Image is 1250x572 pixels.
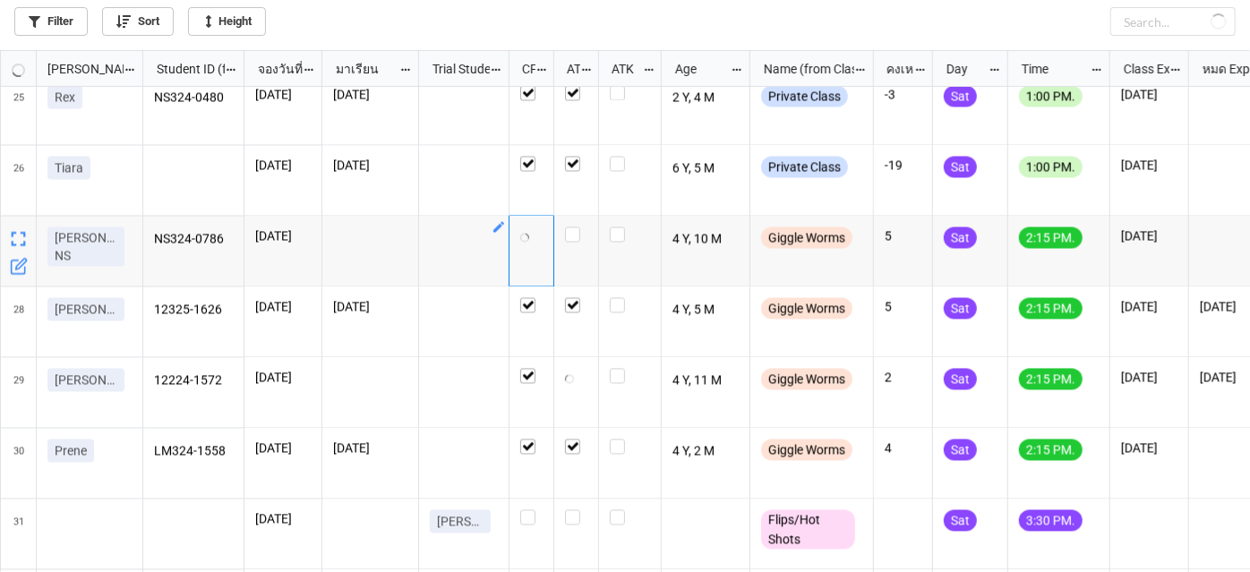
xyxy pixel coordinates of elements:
div: มาเรียน [325,59,399,79]
span: 26 [13,146,24,216]
div: 1:00 PM. [1019,157,1083,178]
p: [DATE] [1121,157,1177,175]
div: Time [1011,59,1091,79]
p: [DATE] [1121,298,1177,316]
p: 4 Y, 5 M [672,298,740,323]
div: Sat [944,227,977,249]
div: Sat [944,510,977,532]
p: [DATE] [333,440,407,457]
span: 29 [13,358,24,428]
div: คงเหลือ (from Nick Name) [876,59,913,79]
div: Giggle Worms [761,227,852,249]
div: Class Expiration [1113,59,1170,79]
div: 2:15 PM. [1019,440,1083,461]
div: Giggle Worms [761,369,852,390]
p: [PERSON_NAME] [55,371,117,389]
p: -19 [885,157,921,175]
p: [DATE] [255,298,311,316]
div: Private Class [761,86,848,107]
p: [DATE] [333,298,407,316]
p: 4 [885,440,921,457]
div: Trial Student [422,59,490,79]
div: Sat [944,157,977,178]
p: 2 Y, 4 M [672,86,740,111]
div: grid [1,51,143,87]
p: [DATE] [1121,86,1177,104]
p: NS324-0480 [154,86,234,111]
div: 2:15 PM. [1019,298,1083,320]
p: LM324-1558 [154,440,234,465]
div: Giggle Worms [761,298,852,320]
div: จองวันที่ [247,59,304,79]
a: Height [188,7,266,36]
p: [DATE] [255,440,311,457]
p: NS324-0786 [154,227,234,252]
p: [DATE] [255,369,311,387]
p: [DATE] [255,510,311,528]
p: [DATE] [333,86,407,104]
p: 12224-1572 [154,369,234,394]
input: Search... [1110,7,1236,36]
p: [DATE] [1121,227,1177,245]
p: 4 Y, 10 M [672,227,740,252]
p: -3 [885,86,921,104]
div: Student ID (from [PERSON_NAME] Name) [146,59,225,79]
p: [PERSON_NAME] [437,513,484,531]
div: Giggle Worms [761,440,852,461]
p: Prene [55,442,87,460]
div: CF [511,59,536,79]
p: [PERSON_NAME] [55,301,117,319]
div: Sat [944,86,977,107]
div: Sat [944,369,977,390]
div: 2:15 PM. [1019,369,1083,390]
p: 6 Y, 5 M [672,157,740,182]
p: [DATE] [333,157,407,175]
p: Tiara [55,159,83,177]
div: 2:15 PM. [1019,227,1083,249]
p: 4 Y, 2 M [672,440,740,465]
p: Rex [55,89,75,107]
div: [PERSON_NAME] Name [37,59,124,79]
p: [DATE] [1121,369,1177,387]
p: 5 [885,298,921,316]
p: 5 [885,227,921,245]
p: [DATE] [255,157,311,175]
div: Day [936,59,989,79]
div: Flips/Hot Shots [761,510,855,550]
span: 30 [13,429,24,499]
p: [DATE] [255,86,311,104]
div: 1:00 PM. [1019,86,1083,107]
div: Sat [944,298,977,320]
div: ATT [556,59,581,79]
div: Name (from Class) [753,59,854,79]
a: Filter [14,7,88,36]
p: [DATE] [255,227,311,245]
div: Sat [944,440,977,461]
a: Sort [102,7,174,36]
p: [DATE] [1121,440,1177,457]
span: 31 [13,499,24,569]
p: 4 Y, 11 M [672,369,740,394]
div: Age [664,59,731,79]
div: 3:30 PM. [1019,510,1083,532]
p: 12325-1626 [154,298,234,323]
p: 2 [885,369,921,387]
p: [PERSON_NAME] NS [55,229,117,265]
div: ATK [601,59,642,79]
div: Private Class [761,157,848,178]
span: 25 [13,75,24,145]
span: 28 [13,287,24,357]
